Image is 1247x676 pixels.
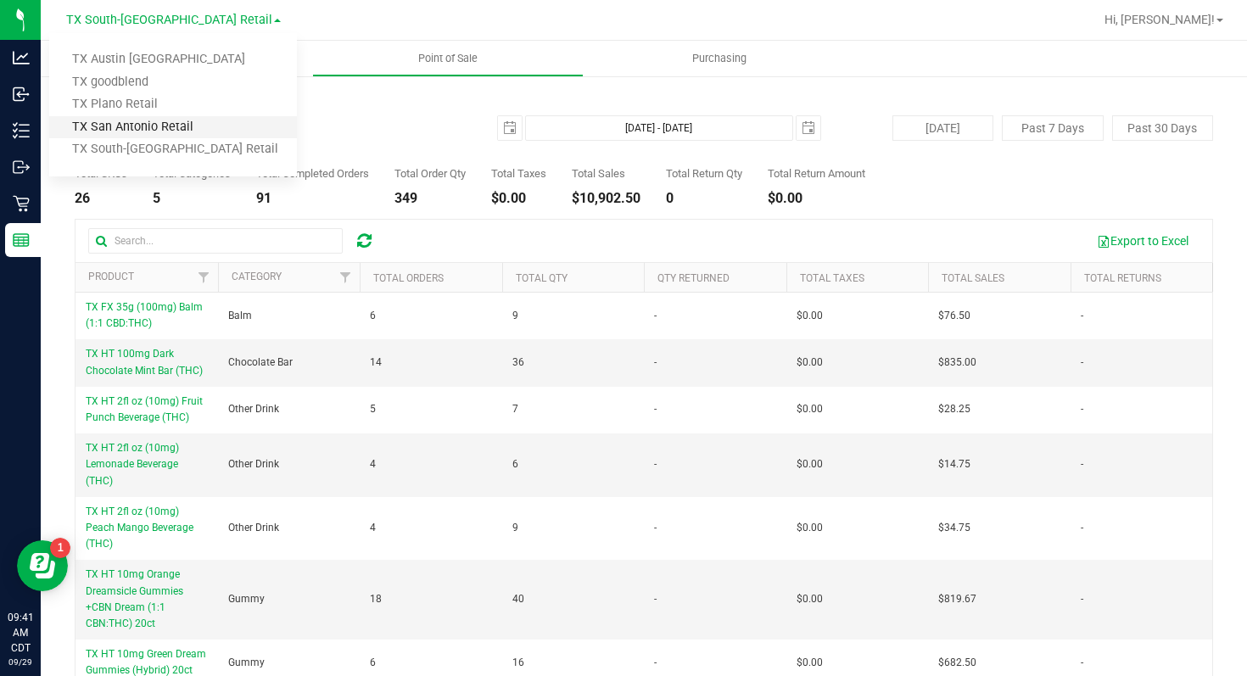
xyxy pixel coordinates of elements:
div: $0.00 [768,192,865,205]
a: Point of Sale [312,41,584,76]
span: 5 [370,401,376,417]
span: $0.00 [797,520,823,536]
span: 4 [370,456,376,472]
a: TX San Antonio Retail [49,116,297,139]
a: Total Taxes [800,272,864,284]
span: - [1081,401,1083,417]
a: TX South-[GEOGRAPHIC_DATA] Retail [49,138,297,161]
div: 26 [75,192,127,205]
a: TX goodblend [49,71,297,94]
button: Export to Excel [1086,226,1199,255]
p: 09/29 [8,656,33,668]
span: - [654,308,657,324]
div: Total Return Qty [666,168,742,179]
inline-svg: Retail [13,195,30,212]
div: $10,902.50 [572,192,640,205]
button: Past 7 Days [1002,115,1103,141]
span: select [797,116,820,140]
span: - [1081,456,1083,472]
span: $819.67 [938,591,976,607]
span: 36 [512,355,524,371]
span: Balm [228,308,252,324]
span: TX HT 10mg Green Dream Gummies (Hybrid) 20ct [86,648,206,676]
span: TX HT 2fl oz (10mg) Fruit Punch Beverage (THC) [86,395,203,423]
span: - [654,456,657,472]
span: $0.00 [797,355,823,371]
div: 91 [256,192,369,205]
span: Hi, [PERSON_NAME]! [1104,13,1215,26]
a: Inventory [41,41,312,76]
div: Total Sales [572,168,640,179]
div: Total Order Qty [394,168,466,179]
span: - [654,591,657,607]
span: 9 [512,308,518,324]
span: TX South-[GEOGRAPHIC_DATA] Retail [66,13,272,27]
inline-svg: Analytics [13,49,30,66]
button: [DATE] [892,115,993,141]
div: $0.00 [491,192,546,205]
span: - [654,401,657,417]
span: 9 [512,520,518,536]
div: Total SKUs [75,168,127,179]
span: - [654,655,657,671]
span: $0.00 [797,655,823,671]
span: Gummy [228,655,265,671]
span: Other Drink [228,520,279,536]
span: TX FX 35g (100mg) Balm (1:1 CBD:THC) [86,301,203,329]
span: - [1081,355,1083,371]
span: $28.25 [938,401,970,417]
iframe: Resource center [17,540,68,591]
a: TX Plano Retail [49,93,297,116]
div: 5 [153,192,231,205]
a: Product [88,271,134,282]
span: $0.00 [797,456,823,472]
span: - [1081,308,1083,324]
p: 09:41 AM CDT [8,610,33,656]
span: 6 [512,456,518,472]
div: 0 [666,192,742,205]
span: $14.75 [938,456,970,472]
inline-svg: Inventory [13,122,30,139]
span: 18 [370,591,382,607]
span: $0.00 [797,401,823,417]
div: 349 [394,192,466,205]
div: Total Return Amount [768,168,865,179]
span: 4 [370,520,376,536]
span: - [1081,655,1083,671]
a: Total Qty [516,272,568,284]
a: Qty Returned [657,272,730,284]
span: - [654,355,657,371]
a: Filter [332,263,360,292]
iframe: Resource center unread badge [50,538,70,558]
span: 16 [512,655,524,671]
span: Chocolate Bar [228,355,293,371]
span: $0.00 [797,308,823,324]
span: TX HT 2fl oz (10mg) Peach Mango Beverage (THC) [86,506,193,550]
span: $76.50 [938,308,970,324]
span: Point of Sale [395,51,500,66]
button: Past 30 Days [1112,115,1213,141]
span: 14 [370,355,382,371]
span: TX HT 2fl oz (10mg) Lemonade Beverage (THC) [86,442,179,486]
span: 7 [512,401,518,417]
span: $34.75 [938,520,970,536]
span: - [1081,591,1083,607]
span: $835.00 [938,355,976,371]
input: Search... [88,228,343,254]
a: Total Returns [1084,272,1161,284]
span: TX HT 100mg Dark Chocolate Mint Bar (THC) [86,348,203,376]
span: Other Drink [228,401,279,417]
span: 40 [512,591,524,607]
inline-svg: Reports [13,232,30,249]
span: $0.00 [797,591,823,607]
inline-svg: Inbound [13,86,30,103]
a: Filter [189,263,217,292]
span: select [498,116,522,140]
div: Total Taxes [491,168,546,179]
span: 6 [370,655,376,671]
div: Total Completed Orders [256,168,369,179]
a: Category [232,271,282,282]
a: Total Sales [942,272,1004,284]
span: Purchasing [669,51,769,66]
